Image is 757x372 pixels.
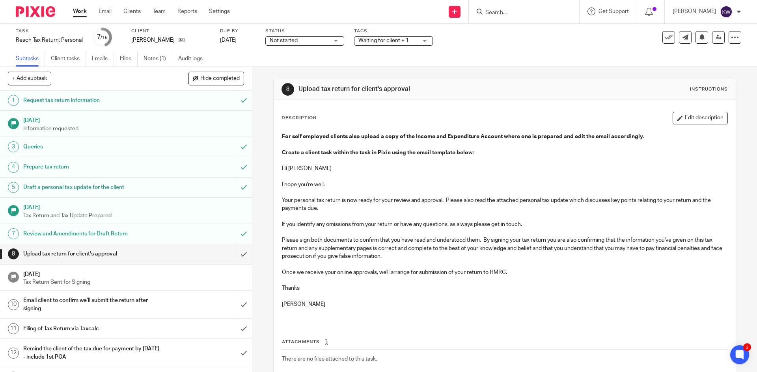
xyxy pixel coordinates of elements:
strong: Create a client task within the task in Pixie using the email template below: [282,150,474,155]
div: 7 [97,33,108,42]
p: Please sign both documents to confirm that you have read and understood them. By signing your tax... [282,236,727,260]
h1: Upload tax return for client's approval [23,248,160,260]
label: Task [16,28,83,34]
div: 12 [8,348,19,359]
div: 2 [743,343,751,351]
h1: Request tax return information [23,94,160,106]
a: Reports [177,7,197,15]
p: Thanks [282,284,727,292]
strong: For self employed clients also upload a copy of the Income and Expenditure Account where one is p... [282,134,644,139]
p: Your personal tax return is now ready for your review and approval. Please also read the attached... [282,196,727,213]
div: 10 [8,299,19,310]
a: Notes (1) [144,51,172,67]
p: Tax Return and Tax Update Prepared [23,212,244,220]
h1: Review and Amendments for Draft Return [23,228,160,240]
input: Search [485,9,556,17]
h1: Remind the client of the tax due for payment by [DATE] - include 1st POA [23,343,160,363]
label: Due by [220,28,255,34]
div: 8 [8,248,19,259]
a: Files [120,51,138,67]
h1: Draft a personal tax update for the client [23,181,160,193]
div: 1 [8,95,19,106]
p: [PERSON_NAME] [673,7,716,15]
h1: [DATE] [23,115,244,124]
div: 5 [8,182,19,193]
a: Team [153,7,166,15]
p: Tax Return Sent for Signing [23,278,244,286]
div: 7 [8,228,19,239]
label: Client [131,28,210,34]
p: [PERSON_NAME] [131,36,175,44]
h1: [DATE] [23,268,244,278]
a: Client tasks [51,51,86,67]
h1: Prepare tax return [23,161,160,173]
a: Emails [92,51,114,67]
p: Hi [PERSON_NAME] [282,165,727,172]
a: Subtasks [16,51,45,67]
div: 11 [8,323,19,334]
span: Attachments [282,340,320,344]
h1: Upload tax return for client's approval [298,85,522,93]
h1: [DATE] [23,202,244,211]
div: 4 [8,162,19,173]
button: Edit description [673,112,728,124]
img: svg%3E [720,6,733,18]
a: Work [73,7,87,15]
span: Hide completed [200,76,240,82]
span: Get Support [599,9,629,14]
img: Pixie [16,6,55,17]
div: Instructions [690,86,728,93]
p: [PERSON_NAME] [282,300,727,308]
h1: Queries [23,141,160,153]
label: Tags [354,28,433,34]
span: [DATE] [220,37,237,43]
small: /16 [101,35,108,40]
a: Audit logs [178,51,209,67]
button: + Add subtask [8,72,51,85]
div: 3 [8,141,19,152]
a: Clients [123,7,141,15]
label: Status [265,28,344,34]
h1: Email client to confirm we'll submit the return after signing [23,294,160,315]
div: 8 [282,83,294,96]
p: Information requested [23,125,244,133]
h1: Filing of Tax Return via Taxcalc [23,323,160,335]
span: Not started [270,38,298,43]
p: Once we receive your online approvals, we'll arrange for submission of your return to HMRC. [282,268,727,276]
p: Description [282,115,317,121]
div: Reach Tax Return: Personal [16,36,83,44]
p: If you identify any omissions from your return or have any questions, as always please get in touch. [282,220,727,228]
span: There are no files attached to this task. [282,356,377,362]
button: Hide completed [188,72,244,85]
span: Waiting for client + 1 [358,38,409,43]
p: I hope you're well. [282,181,727,189]
a: Settings [209,7,230,15]
a: Email [99,7,112,15]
